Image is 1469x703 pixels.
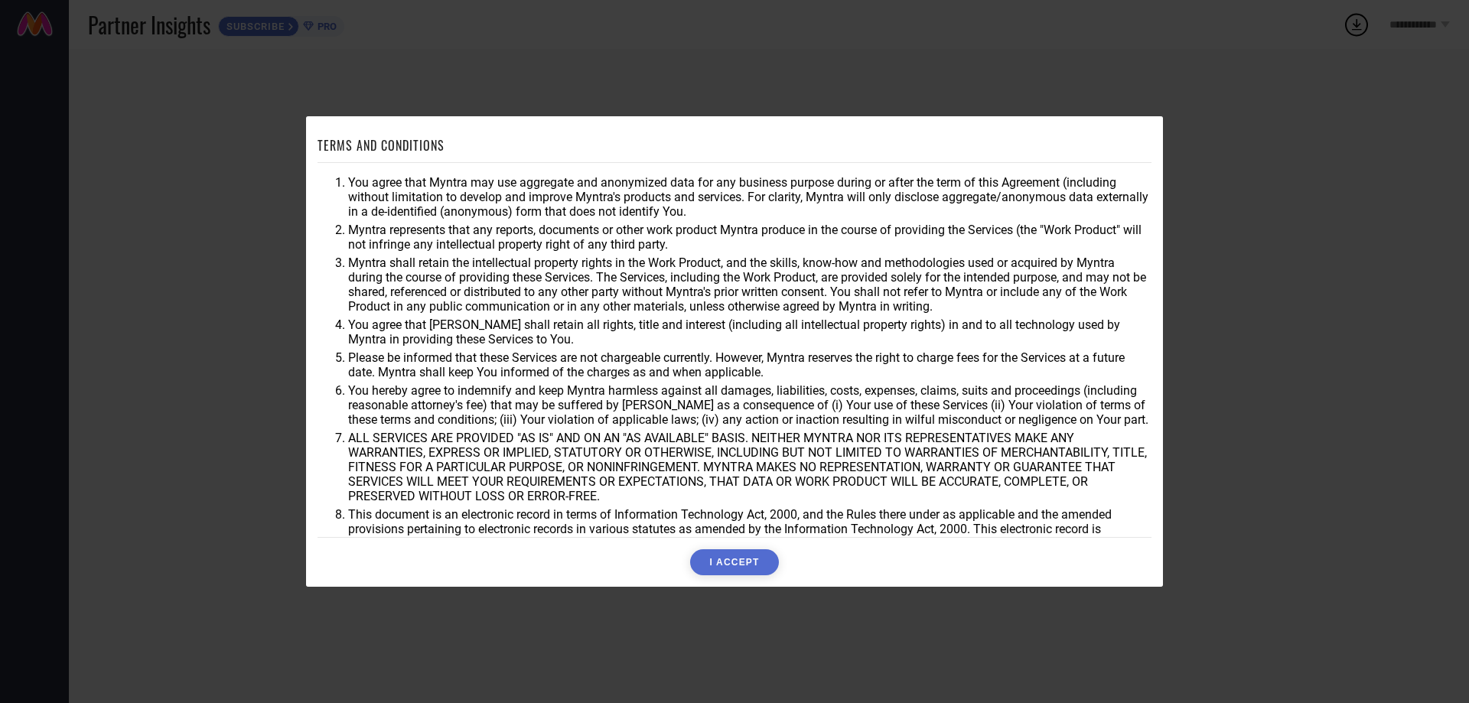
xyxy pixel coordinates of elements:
[348,255,1151,314] li: Myntra shall retain the intellectual property rights in the Work Product, and the skills, know-ho...
[348,223,1151,252] li: Myntra represents that any reports, documents or other work product Myntra produce in the course ...
[318,136,445,155] h1: TERMS AND CONDITIONS
[348,507,1151,551] li: This document is an electronic record in terms of Information Technology Act, 2000, and the Rules...
[348,383,1151,427] li: You hereby agree to indemnify and keep Myntra harmless against all damages, liabilities, costs, e...
[348,350,1151,379] li: Please be informed that these Services are not chargeable currently. However, Myntra reserves the...
[348,431,1151,503] li: ALL SERVICES ARE PROVIDED "AS IS" AND ON AN "AS AVAILABLE" BASIS. NEITHER MYNTRA NOR ITS REPRESEN...
[348,175,1151,219] li: You agree that Myntra may use aggregate and anonymized data for any business purpose during or af...
[690,549,778,575] button: I ACCEPT
[348,317,1151,347] li: You agree that [PERSON_NAME] shall retain all rights, title and interest (including all intellect...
